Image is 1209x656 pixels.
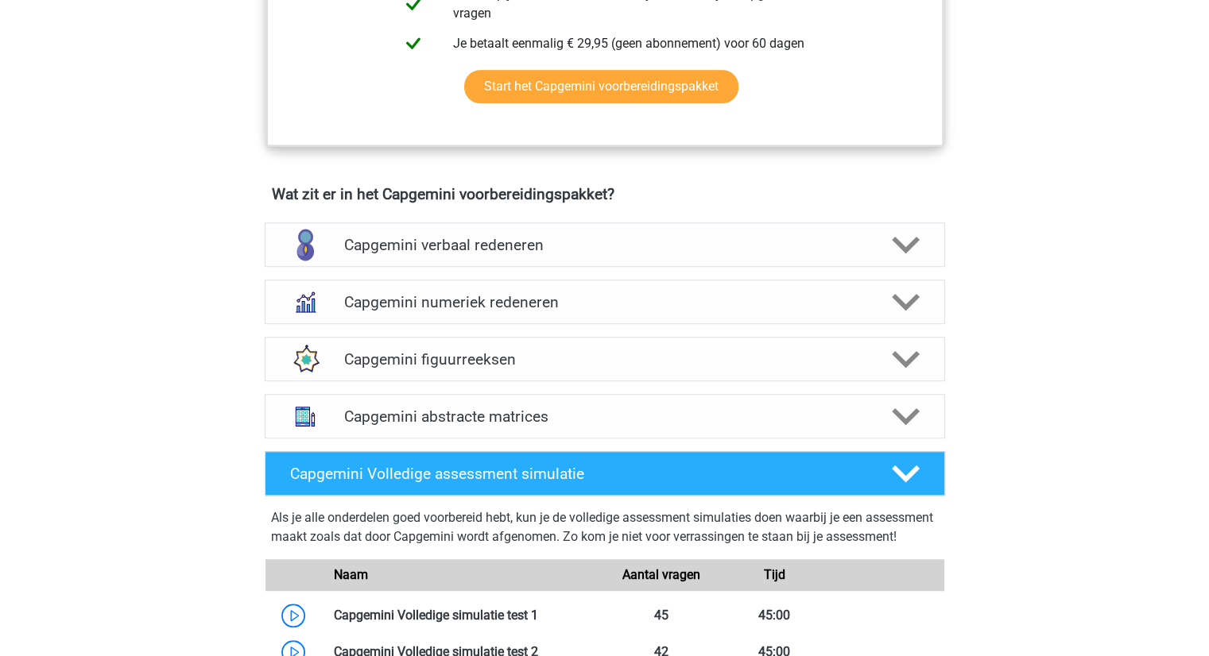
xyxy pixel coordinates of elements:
a: verbaal redeneren Capgemini verbaal redeneren [258,222,951,267]
a: abstracte matrices Capgemini abstracte matrices [258,394,951,438]
h4: Capgemini verbaal redeneren [344,236,865,254]
a: numeriek redeneren Capgemini numeriek redeneren [258,280,951,324]
div: Aantal vragen [604,565,717,585]
div: Capgemini Volledige simulatie test 1 [322,606,605,625]
div: Naam [322,565,605,585]
h4: Capgemini abstracte matrices [344,407,865,426]
h4: Capgemini numeriek redeneren [344,293,865,311]
a: Capgemini Volledige assessment simulatie [258,451,951,496]
div: Tijd [718,565,831,585]
img: abstracte matrices [285,396,326,437]
div: Als je alle onderdelen goed voorbereid hebt, kun je de volledige assessment simulaties doen waarb... [271,508,939,553]
img: figuurreeksen [285,338,326,380]
h4: Capgemini figuurreeksen [344,350,865,369]
img: numeriek redeneren [285,281,326,322]
h4: Capgemini Volledige assessment simulatie [290,465,866,483]
a: Start het Capgemini voorbereidingspakket [464,70,738,103]
h4: Wat zit er in het Capgemini voorbereidingspakket? [272,185,938,203]
img: verbaal redeneren [285,224,326,265]
a: figuurreeksen Capgemini figuurreeksen [258,337,951,381]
